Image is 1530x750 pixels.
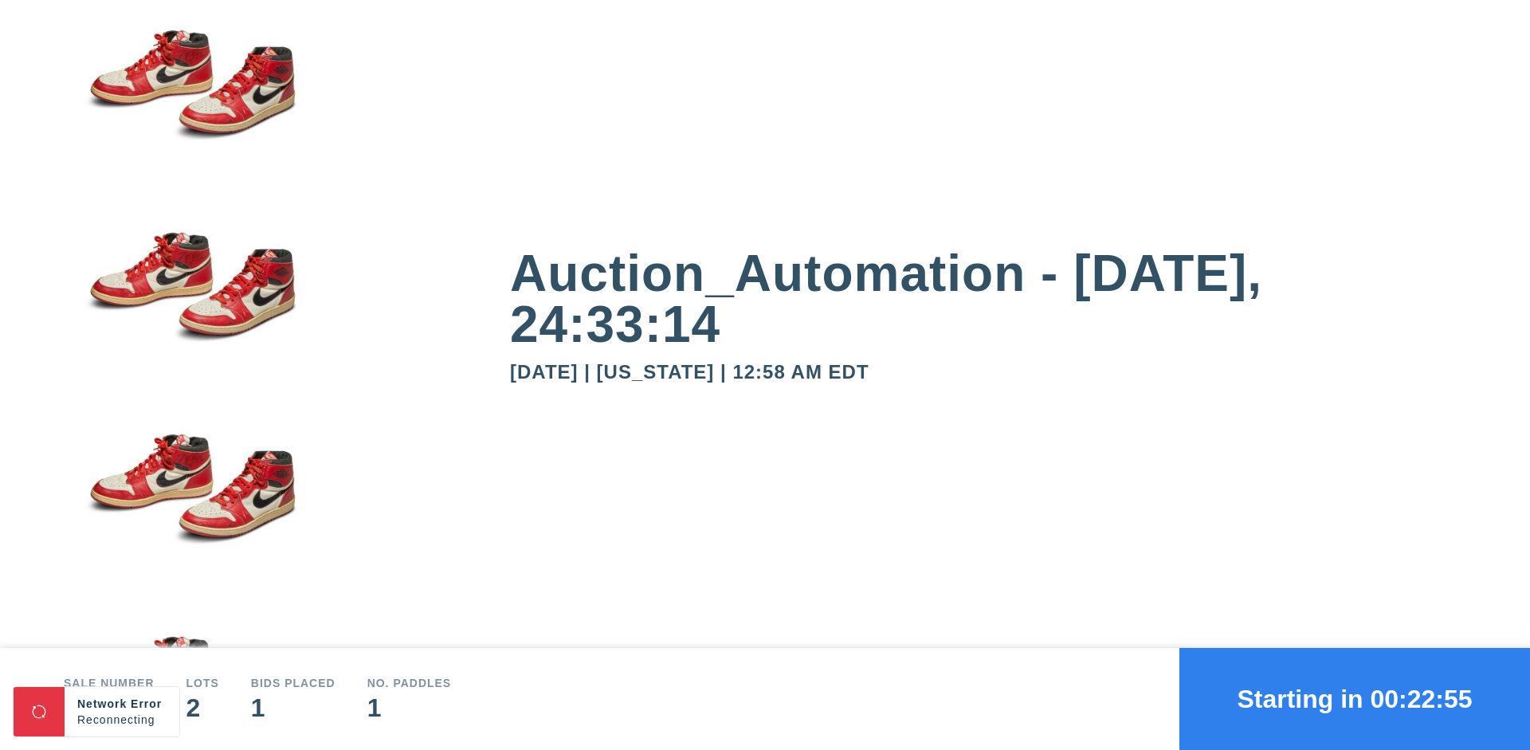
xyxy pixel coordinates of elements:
div: Network Error [77,696,167,712]
div: 1 [251,695,335,721]
div: No. Paddles [367,677,452,689]
div: Auction_Automation - [DATE], 24:33:14 [510,248,1466,350]
div: Sale number [64,677,155,689]
div: 1 [367,695,452,721]
div: Lots [186,677,219,689]
button: Starting in 00:22:55 [1179,648,1530,750]
div: [DATE] | [US_STATE] | 12:58 AM EDT [510,363,1466,382]
div: 2 [186,695,219,721]
img: small [64,202,319,405]
div: Reconnecting [77,712,167,728]
div: Bids Placed [251,677,335,689]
